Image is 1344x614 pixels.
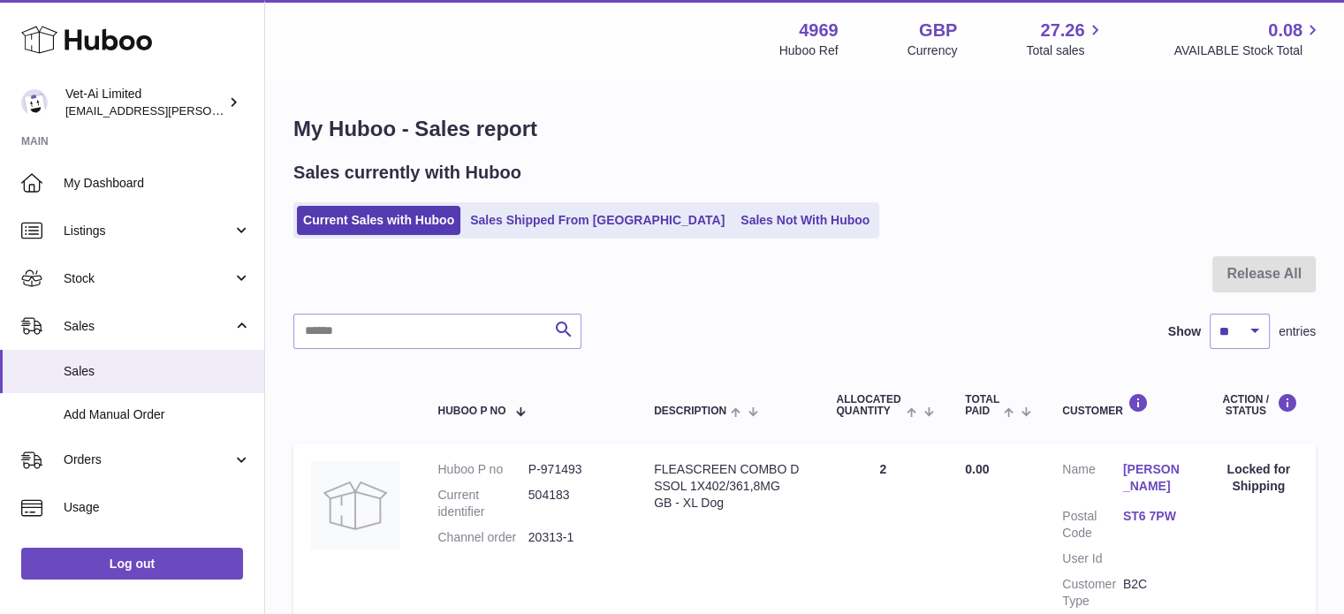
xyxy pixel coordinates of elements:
dt: Customer Type [1062,576,1123,610]
span: Stock [64,270,232,287]
span: entries [1279,323,1316,340]
strong: GBP [919,19,957,42]
span: Usage [64,499,251,516]
span: Listings [64,223,232,239]
a: Sales Shipped From [GEOGRAPHIC_DATA] [464,206,731,235]
span: 27.26 [1040,19,1084,42]
a: ST6 7PW [1123,508,1184,525]
span: AVAILABLE Stock Total [1173,42,1323,59]
dd: 20313-1 [528,529,619,546]
span: Huboo P no [437,406,505,417]
dd: 504183 [528,487,619,520]
dd: P-971493 [528,461,619,478]
dt: User Id [1062,550,1123,567]
div: Locked for Shipping [1219,461,1298,495]
a: 27.26 Total sales [1026,19,1105,59]
div: FLEASCREEN COMBO D SSOL 1X402/361,8MG GB - XL Dog [654,461,801,512]
span: 0.00 [965,462,989,476]
a: [PERSON_NAME] [1123,461,1184,495]
a: Log out [21,548,243,580]
dt: Current identifier [437,487,528,520]
a: Current Sales with Huboo [297,206,460,235]
img: no-photo.jpg [311,461,399,550]
span: Orders [64,451,232,468]
div: Huboo Ref [779,42,839,59]
a: 0.08 AVAILABLE Stock Total [1173,19,1323,59]
span: Total paid [965,394,999,417]
span: Total sales [1026,42,1105,59]
span: Sales [64,363,251,380]
span: 0.08 [1268,19,1302,42]
img: abbey.fraser-roe@vet-ai.com [21,89,48,116]
span: Sales [64,318,232,335]
span: [EMAIL_ADDRESS][PERSON_NAME][DOMAIN_NAME] [65,103,354,117]
div: Customer [1062,393,1183,417]
dt: Name [1062,461,1123,499]
div: Currency [907,42,958,59]
h1: My Huboo - Sales report [293,115,1316,143]
span: Add Manual Order [64,406,251,423]
a: Sales Not With Huboo [734,206,876,235]
span: My Dashboard [64,175,251,192]
dt: Channel order [437,529,528,546]
div: Action / Status [1219,393,1298,417]
dd: B2C [1123,576,1184,610]
div: Vet-Ai Limited [65,86,224,119]
h2: Sales currently with Huboo [293,161,521,185]
dt: Huboo P no [437,461,528,478]
span: ALLOCATED Quantity [836,394,901,417]
strong: 4969 [799,19,839,42]
label: Show [1168,323,1201,340]
dt: Postal Code [1062,508,1123,542]
span: Description [654,406,726,417]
